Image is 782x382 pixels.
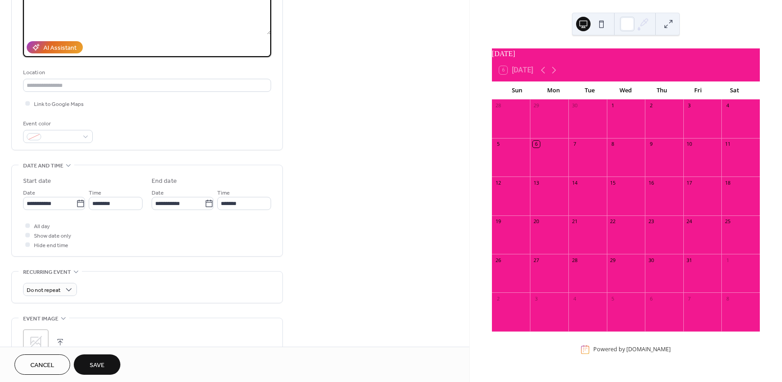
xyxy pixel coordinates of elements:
[495,218,501,225] div: 19
[89,188,101,198] span: Time
[27,285,61,296] span: Do not repeat
[23,329,48,355] div: ;
[610,257,616,263] div: 29
[648,102,654,109] div: 2
[14,354,70,375] button: Cancel
[610,179,616,186] div: 15
[23,161,63,171] span: Date and time
[23,314,58,324] span: Event image
[724,179,731,186] div: 18
[644,81,680,100] div: Thu
[593,346,671,353] div: Powered by
[724,257,731,263] div: 1
[571,257,578,263] div: 28
[686,179,693,186] div: 17
[90,361,105,370] span: Save
[724,218,731,225] div: 25
[23,119,91,129] div: Event color
[533,141,539,148] div: 6
[571,102,578,109] div: 30
[495,295,501,302] div: 2
[533,257,539,263] div: 27
[23,177,51,186] div: Start date
[495,257,501,263] div: 26
[23,68,269,77] div: Location
[152,177,177,186] div: End date
[648,218,654,225] div: 23
[30,361,54,370] span: Cancel
[626,346,671,353] a: [DOMAIN_NAME]
[608,81,644,100] div: Wed
[724,141,731,148] div: 11
[571,218,578,225] div: 21
[648,141,654,148] div: 9
[27,41,83,53] button: AI Assistant
[571,179,578,186] div: 14
[716,81,753,100] div: Sat
[686,102,693,109] div: 3
[648,179,654,186] div: 16
[686,257,693,263] div: 31
[686,141,693,148] div: 10
[610,295,616,302] div: 5
[610,102,616,109] div: 1
[495,102,501,109] div: 28
[217,188,230,198] span: Time
[533,218,539,225] div: 20
[34,241,68,250] span: Hide end time
[686,295,693,302] div: 7
[535,81,572,100] div: Mon
[152,188,164,198] span: Date
[23,267,71,277] span: Recurring event
[34,100,84,109] span: Link to Google Maps
[34,231,71,241] span: Show date only
[610,141,616,148] div: 8
[648,257,654,263] div: 30
[571,141,578,148] div: 7
[43,43,76,53] div: AI Assistant
[74,354,120,375] button: Save
[680,81,716,100] div: Fri
[34,222,50,231] span: All day
[533,179,539,186] div: 13
[533,295,539,302] div: 3
[648,295,654,302] div: 6
[724,102,731,109] div: 4
[495,179,501,186] div: 12
[23,188,35,198] span: Date
[686,218,693,225] div: 24
[572,81,608,100] div: Tue
[492,48,760,59] div: [DATE]
[499,81,535,100] div: Sun
[533,102,539,109] div: 29
[495,141,501,148] div: 5
[724,295,731,302] div: 8
[610,218,616,225] div: 22
[571,295,578,302] div: 4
